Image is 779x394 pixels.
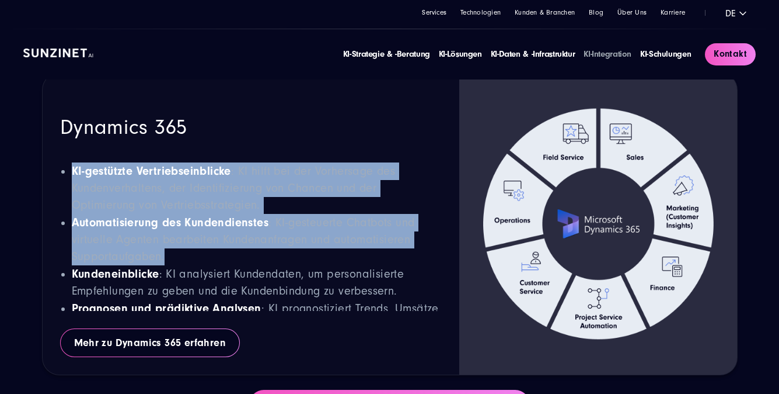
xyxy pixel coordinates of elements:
a: Blog [589,9,603,16]
p: : KI analysiert Kundendaten, um personalisierte Empfehlungen zu geben und die Kundenbindung zu ve... [72,265,442,300]
a: Über Uns [617,9,647,16]
a: KI-Daten & -Infrastruktur [491,49,575,59]
p: : KI-gesteuerte Chatbots und virtuelle Agenten bearbeiten Kundenanfragen und automatisieren Suppo... [72,214,442,265]
a: Mehr zu Dynamics 365 erfahren [60,329,240,358]
div: Navigation Menu [343,48,691,61]
h3: Dynamics 365 [60,115,442,141]
a: Kunden & Branchen [515,9,575,16]
a: KI-Schulungen [640,49,691,59]
a: Kontakt [705,43,756,65]
strong: KI-gestützte Vertriebseinblicke [72,164,231,178]
a: KI-Strategie & -Beratung [343,49,430,59]
strong: Automatisierung des Kundendienstes [72,216,269,229]
img: SUNZINET AI Logo [23,49,93,58]
a: Technologien [460,9,501,16]
strong: Kundeneinblicke [72,267,159,281]
a: KI-Integration [584,49,631,59]
a: Services [422,9,446,16]
a: KI-Lösungen [439,49,482,59]
a: Karriere [661,9,685,16]
strong: Prognosen und prädiktive Analysen [72,302,261,315]
img: Infografik zu verschiedenen Microsoft Dynamics Lösungen | Integration von KI-Funktionen mit SUNZINET [459,73,737,375]
div: Navigation Menu [422,8,685,18]
p: : KI prognostiziert Trends, Umsätze und Kundenbedürfnisse, um intelligentere Geschäftsentscheidun... [72,300,442,351]
p: : KI hilft bei der Vorhersage des Kundenverhaltens, der Identifizierung von Chancen und der Optim... [72,163,442,214]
